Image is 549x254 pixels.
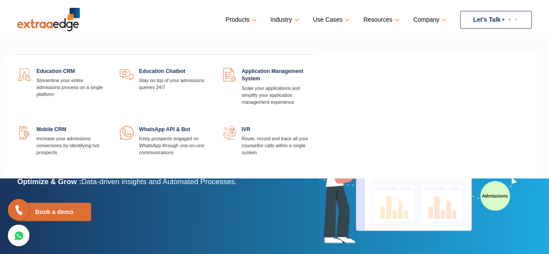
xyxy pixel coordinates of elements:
b: Optimize & Grow : [17,178,81,186]
span: Data-driven insights and Automated Processes. [81,178,237,186]
a: Products [226,13,255,26]
a: Resources [363,13,398,26]
a: Company [413,13,445,26]
a: Use Cases [313,13,348,26]
a: Let’s Talk [460,11,532,29]
a: Book a demo [17,203,91,221]
a: Industry [270,13,298,26]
